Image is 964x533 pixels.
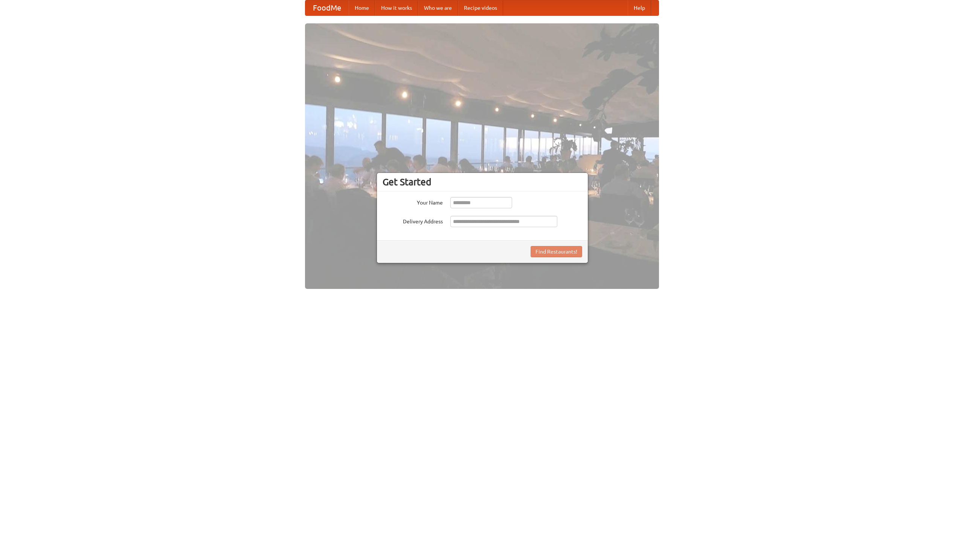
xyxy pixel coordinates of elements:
button: Find Restaurants! [531,246,582,257]
a: How it works [375,0,418,15]
h3: Get Started [383,176,582,188]
a: Help [628,0,651,15]
a: FoodMe [305,0,349,15]
label: Your Name [383,197,443,206]
a: Home [349,0,375,15]
a: Who we are [418,0,458,15]
a: Recipe videos [458,0,503,15]
label: Delivery Address [383,216,443,225]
